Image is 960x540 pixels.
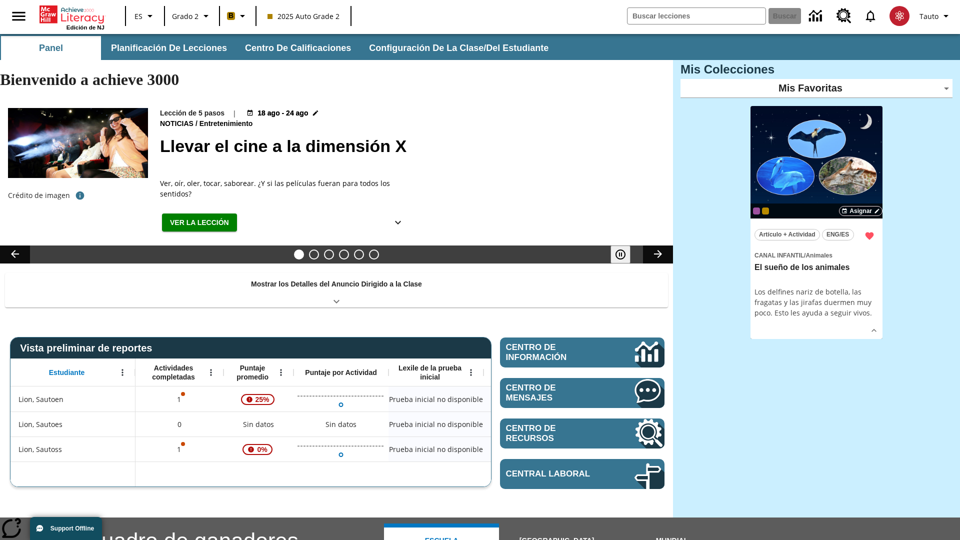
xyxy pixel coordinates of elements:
[160,108,224,118] p: Lección de 5 pasos
[506,469,604,479] span: Central laboral
[135,386,223,411] div: 1, Es posible que sea inválido el puntaje de una o más actividades., Lion, Sautoen
[915,7,956,25] button: Perfil/Configuración
[134,11,142,21] span: ES
[389,394,483,404] span: Prueba inicial no disponible, Lion, Sautoen
[805,252,832,259] span: Animales
[253,440,271,458] span: 0%
[39,4,104,24] a: Portada
[30,517,102,540] button: Support Offline
[199,118,255,129] span: Entretenimiento
[4,1,33,31] button: Abrir el menú lateral
[103,36,235,60] button: Planificación de lecciones
[223,7,252,25] button: Boost El color de la clase es anaranjado claro. Cambiar el color de la clase.
[354,249,364,259] button: Diapositiva 5 ¿Cuál es la gran idea?
[860,227,878,245] button: Remover de Favoritas
[754,229,820,240] button: Artículo + Actividad
[228,363,276,381] span: Puntaje promedio
[680,79,952,98] div: Mis Favoritas
[506,423,604,443] span: Centro de recursos
[753,207,760,214] div: OL 2025 Auto Grade 3
[804,252,805,259] span: /
[866,323,881,338] button: Ver más
[162,213,237,232] button: Ver la lección
[223,411,293,436] div: Sin datos, Lion, Sautoes
[500,378,664,408] a: Centro de mensajes
[857,3,883,29] a: Notificaciones
[168,7,216,25] button: Grado: Grado 2, Elige un grado
[610,245,630,263] button: Pausar
[160,118,195,129] span: Noticias
[244,108,321,118] button: 18 ago - 24 ago Elegir fechas
[680,62,952,76] h3: Mis Colecciones
[889,6,909,26] img: avatar image
[849,206,872,215] span: Asignar
[369,249,379,259] button: Diapositiva 6 Una idea, mucho trabajo
[500,337,664,367] a: Centro de información
[324,249,334,259] button: Diapositiva 3 Modas que pasaron de moda
[627,8,765,24] input: Buscar campo
[839,206,882,216] button: Asignar Elegir fechas
[223,386,293,411] div: , 25%, ¡Atención! La puntuación media de 25% correspondiente al primer intento de este estudiante...
[754,286,878,318] div: Los delfines nariz de botella, las fragatas y las jirafas duermen muy poco. Esto les ayuda a segu...
[223,436,293,461] div: , 0%, ¡Atención! La puntuación media de 0% correspondiente al primer intento de este estudiante d...
[18,419,62,429] span: Lion, Sautoes
[66,24,104,30] span: Edición de NJ
[267,11,339,21] span: 2025 Auto Grade 2
[643,245,673,263] button: Carrusel de lecciones, seguir
[160,133,661,159] h2: Llevar el cine a la dimensión X
[176,444,183,454] p: 1
[762,207,769,214] div: New 2025 class
[309,249,319,259] button: Diapositiva 2 ¿Lo quieres con papas fritas?
[1,36,101,60] button: Panel
[135,436,223,461] div: 1, Es posible que sea inválido el puntaje de una o más actividades., Lion, Sautoss
[251,279,422,289] p: Mostrar los Detalles del Anuncio Dirigido a la Clase
[500,418,664,448] a: Centro de recursos, Se abrirá en una pestaña nueva.
[251,390,273,408] span: 25%
[919,11,938,21] span: Tauto
[115,365,130,380] button: Abrir menú
[483,411,578,436] div: Sin datos, Lion, Sautoes
[754,252,804,259] span: Canal Infantil
[759,229,815,240] span: Artículo + Actividad
[49,368,85,377] span: Estudiante
[483,436,578,461] div: Sin datos, Lion, Sautoss
[135,411,223,436] div: 0, Lion, Sautoes
[389,444,483,454] span: Prueba inicial no disponible, Lion, Sautoss
[140,363,206,381] span: Actividades completadas
[305,368,376,377] span: Puntaje por Actividad
[610,245,640,263] div: Pausar
[750,106,882,339] div: lesson details
[176,394,183,404] p: 1
[389,419,483,429] span: Prueba inicial no disponible, Lion, Sautoes
[160,178,410,199] div: Ver, oír, oler, tocar, saborear. ¿Y si las películas fueran para todos los sentidos?
[177,419,181,429] span: 0
[20,342,157,354] span: Vista preliminar de reportes
[883,3,915,29] button: Escoja un nuevo avatar
[393,363,466,381] span: Lexile de la prueba inicial
[237,36,359,60] button: Centro de calificaciones
[822,229,854,240] button: ENG/ES
[18,444,62,454] span: Lion, Sautoss
[754,262,878,273] h3: El sueño de los animales
[195,119,197,127] span: /
[172,11,198,21] span: Grado 2
[18,394,63,404] span: Lion, Sautoen
[70,186,90,204] button: Crédito de foto: The Asahi Shimbun vía Getty Images
[506,383,604,403] span: Centro de mensajes
[754,249,878,260] span: Tema: Canal Infantil/Animales
[320,414,361,434] div: Sin datos, Lion, Sautoes
[361,36,556,60] button: Configuración de la clase/del estudiante
[506,342,600,362] span: Centro de información
[463,365,478,380] button: Abrir menú
[294,249,304,259] button: Diapositiva 1 Llevar el cine a la dimensión X
[273,365,288,380] button: Abrir menú
[388,213,408,232] button: Ver más
[8,8,142,19] body: Máximo 600 caracteres Presiona Escape para desactivar la barra de herramientas Presiona Alt + F10...
[5,273,668,307] div: Mostrar los Detalles del Anuncio Dirigido a la Clase
[232,108,236,118] span: |
[500,459,664,489] a: Central laboral
[228,9,233,22] span: B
